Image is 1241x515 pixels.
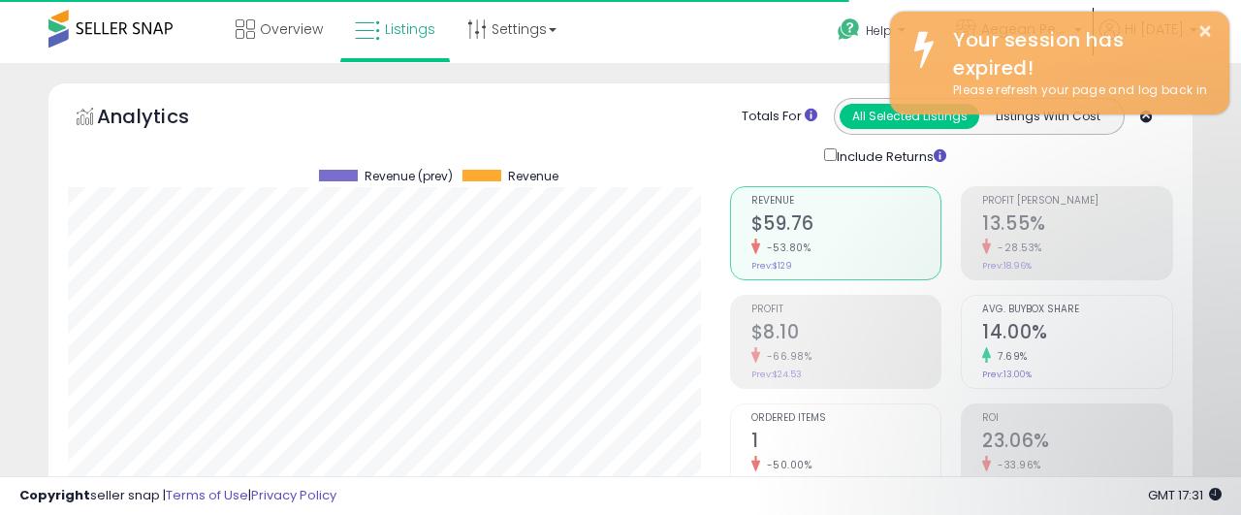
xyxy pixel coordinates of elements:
a: Terms of Use [166,486,248,504]
div: seller snap | | [19,487,336,505]
button: × [1197,19,1213,44]
span: Overview [260,19,323,39]
small: -28.53% [991,241,1042,255]
span: Profit [PERSON_NAME] [982,196,1172,207]
span: Revenue [508,170,558,183]
h2: $8.10 [751,321,941,347]
span: Listings [385,19,435,39]
button: All Selected Listings [840,104,979,129]
small: -50.00% [760,458,812,472]
div: Please refresh your page and log back in [939,81,1215,100]
h2: $59.76 [751,212,941,239]
div: Include Returns [810,145,970,167]
small: 7.69% [991,349,1028,364]
span: Avg. Buybox Share [982,305,1172,315]
span: Revenue [751,196,941,207]
small: -66.98% [760,349,812,364]
div: Your session has expired! [939,26,1215,81]
a: Privacy Policy [251,486,336,504]
span: Help [866,22,892,39]
a: Help [822,3,939,63]
i: Get Help [837,17,861,42]
span: Revenue (prev) [365,170,453,183]
strong: Copyright [19,486,90,504]
h2: 13.55% [982,212,1172,239]
small: Prev: $129 [751,260,792,272]
div: Totals For [742,108,817,126]
span: Profit [751,305,941,315]
h2: 14.00% [982,321,1172,347]
h2: 1 [751,430,941,456]
h5: Analytics [97,103,227,135]
span: Ordered Items [751,413,941,424]
button: Listings With Cost [978,104,1118,129]
small: -53.80% [760,241,811,255]
small: Prev: $24.53 [751,369,802,380]
small: Prev: 18.96% [982,260,1032,272]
